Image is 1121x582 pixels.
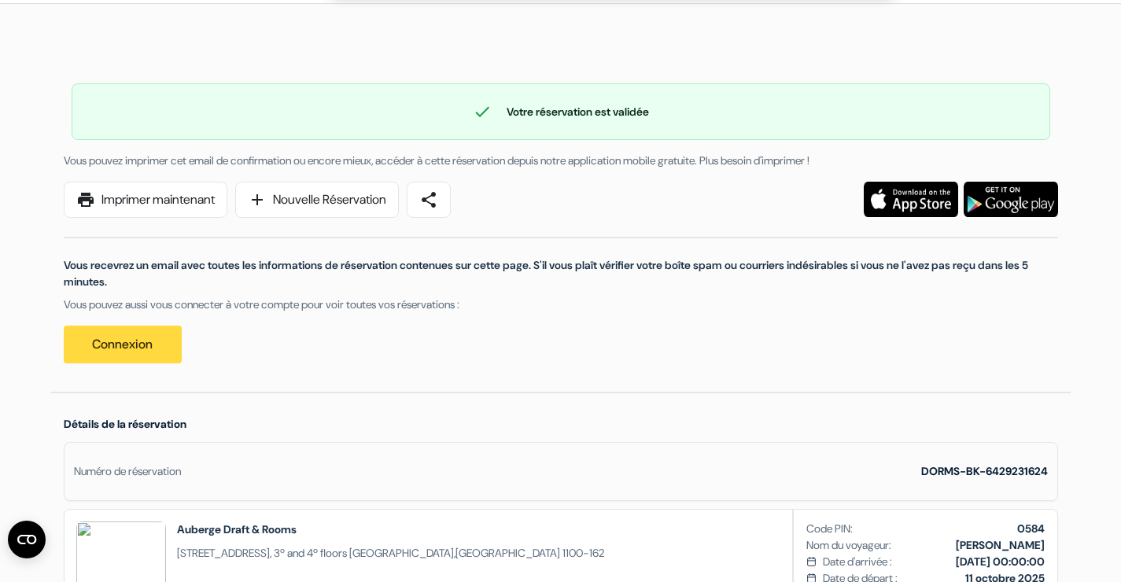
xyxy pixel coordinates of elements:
span: [GEOGRAPHIC_DATA] [349,546,454,560]
span: Nom du voyageur: [806,537,891,554]
img: Téléchargez l'application gratuite [964,182,1058,217]
p: Vous recevrez un email avec toutes les informations de réservation contenues sur cette page. S'il... [64,257,1058,290]
b: [DATE] 00:00:00 [956,554,1045,569]
div: Numéro de réservation [74,463,181,480]
span: share [419,190,438,209]
div: Votre réservation est validée [72,102,1049,121]
span: Vous pouvez imprimer cet email de confirmation ou encore mieux, accéder à cette réservation depui... [64,153,809,168]
span: , [177,545,604,562]
h2: Auberge Draft & Rooms [177,521,604,537]
a: printImprimer maintenant [64,182,227,218]
strong: DORMS-BK-6429231624 [921,464,1048,478]
p: Vous pouvez aussi vous connecter à votre compte pour voir toutes vos réservations : [64,297,1058,313]
span: Date d'arrivée : [823,554,892,570]
a: share [407,182,451,218]
span: print [76,190,95,209]
a: addNouvelle Réservation [235,182,399,218]
b: 0584 [1017,521,1045,536]
span: check [473,102,492,121]
span: Code PIN: [806,521,853,537]
span: Détails de la réservation [64,417,186,431]
span: [STREET_ADDRESS], 3º and 4º floors [177,546,347,560]
a: Connexion [64,326,182,363]
span: add [248,190,267,209]
span: [GEOGRAPHIC_DATA] [455,546,560,560]
button: Ouvrir le widget CMP [8,521,46,558]
b: [PERSON_NAME] [956,538,1045,552]
img: Téléchargez l'application gratuite [864,182,958,217]
span: 1100-162 [562,546,604,560]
